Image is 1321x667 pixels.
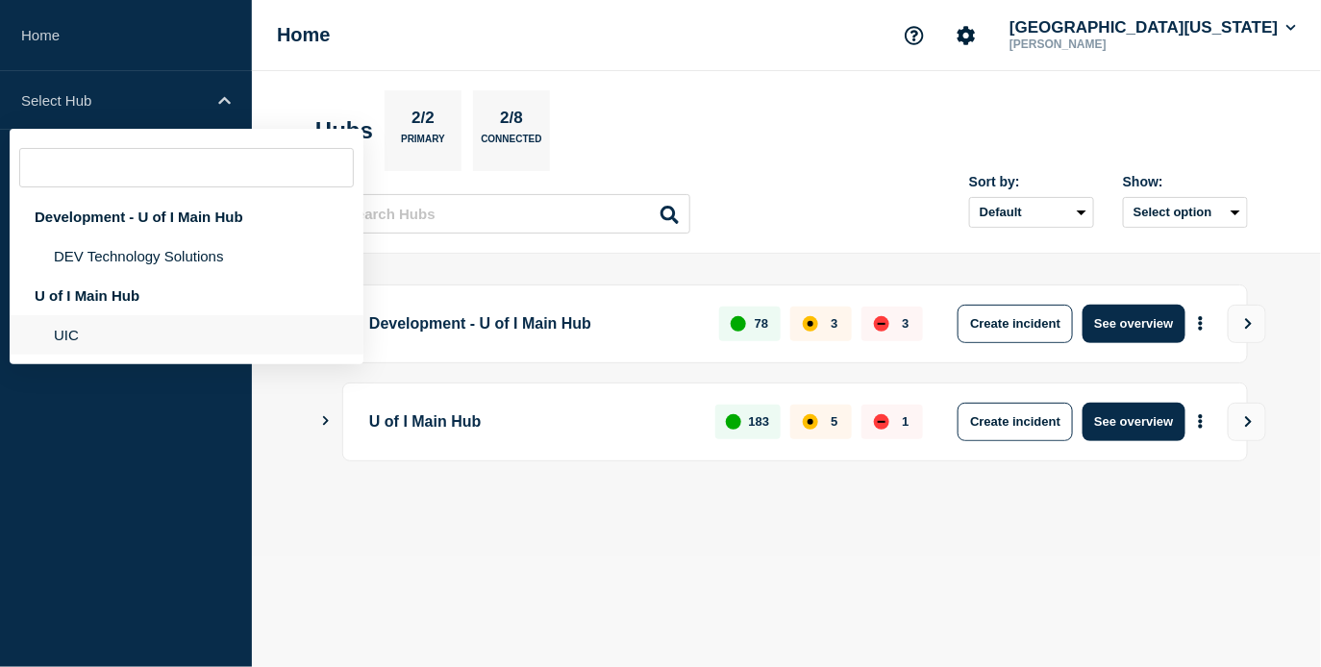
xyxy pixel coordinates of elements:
[902,414,909,429] p: 1
[315,117,373,144] h2: Hubs
[1228,403,1266,441] button: View
[874,316,889,332] div: down
[369,305,697,343] p: Development - U of I Main Hub
[1188,306,1213,341] button: More actions
[1006,18,1300,37] button: [GEOGRAPHIC_DATA][US_STATE]
[21,92,206,109] p: Select Hub
[726,414,741,430] div: up
[946,15,986,56] button: Account settings
[969,197,1094,228] select: Sort by
[1006,37,1206,51] p: [PERSON_NAME]
[969,174,1094,189] div: Sort by:
[401,134,445,154] p: Primary
[493,109,531,134] p: 2/8
[481,134,541,154] p: Connected
[894,15,935,56] button: Support
[369,403,693,441] p: U of I Main Hub
[1123,197,1248,228] button: Select option
[10,197,363,236] div: Development - U of I Main Hub
[958,305,1073,343] button: Create incident
[1083,305,1184,343] button: See overview
[831,316,837,331] p: 3
[1083,403,1184,441] button: See overview
[10,236,363,276] li: DEV Technology Solutions
[731,316,746,332] div: up
[10,315,363,355] li: UIC
[831,414,837,429] p: 5
[902,316,909,331] p: 3
[1228,305,1266,343] button: View
[755,316,768,331] p: 78
[803,414,818,430] div: affected
[277,24,331,46] h1: Home
[749,414,770,429] p: 183
[803,316,818,332] div: affected
[958,403,1073,441] button: Create incident
[10,276,363,315] div: U of I Main Hub
[1123,174,1248,189] div: Show:
[1188,404,1213,439] button: More actions
[325,194,690,234] input: Search Hubs
[874,414,889,430] div: down
[321,414,331,429] button: Show Connected Hubs
[405,109,442,134] p: 2/2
